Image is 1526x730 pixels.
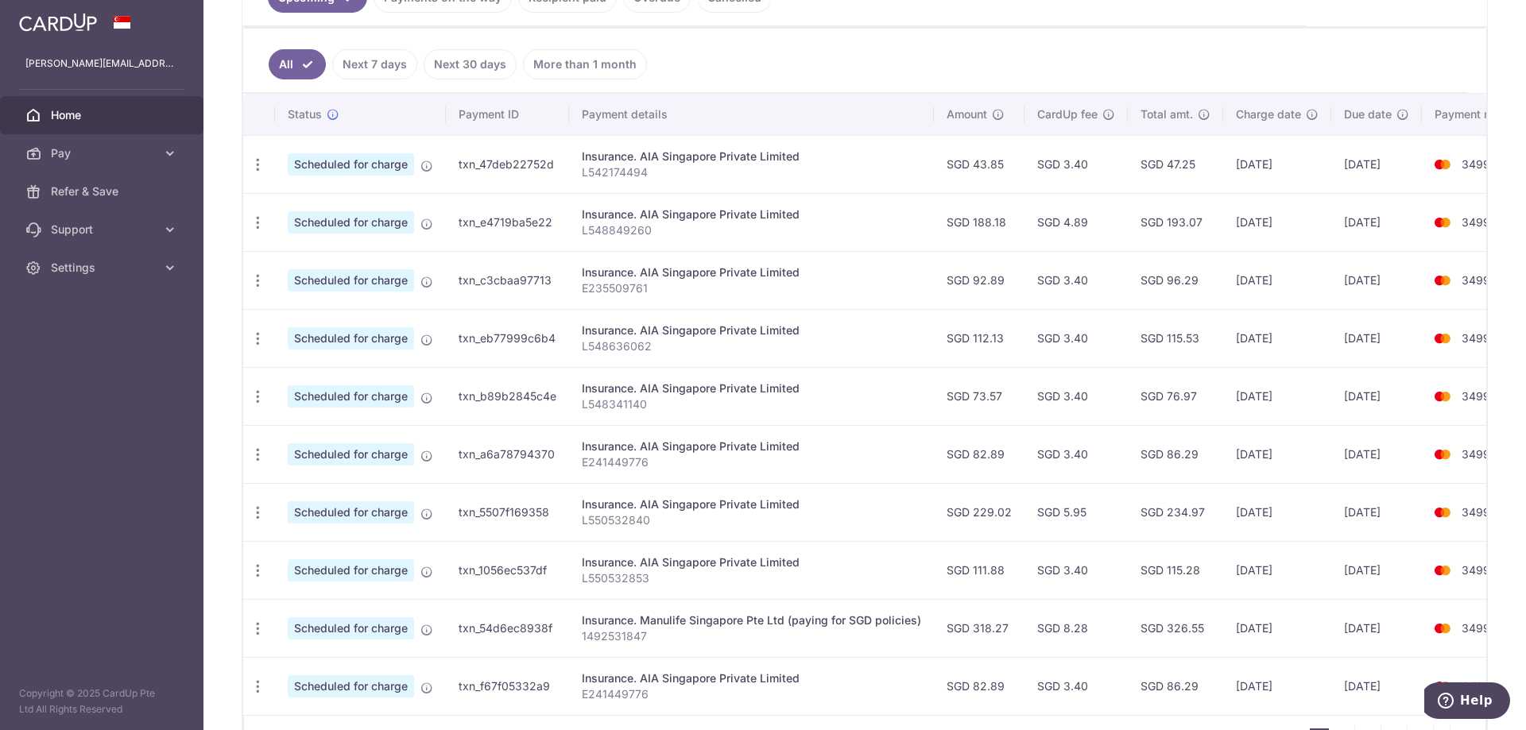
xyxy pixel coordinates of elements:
p: L548341140 [582,396,921,412]
td: txn_c3cbaa97713 [446,251,569,309]
div: Insurance. AIA Singapore Private Limited [582,438,921,454]
img: Bank Card [1427,213,1458,232]
span: Amount [947,106,987,122]
a: Next 30 days [424,49,517,79]
td: SGD 3.40 [1024,657,1128,715]
div: Insurance. Manulife Singapore Pte Ltd (paying for SGD policies) [582,612,921,628]
div: Insurance. AIA Singapore Private Limited [582,554,921,570]
td: SGD 326.55 [1128,599,1223,657]
td: [DATE] [1223,425,1331,483]
td: SGD 234.97 [1128,483,1223,541]
a: Next 7 days [332,49,417,79]
span: Total amt. [1141,106,1193,122]
img: Bank Card [1427,503,1458,522]
td: [DATE] [1331,251,1422,309]
img: Bank Card [1427,445,1458,464]
div: Insurance. AIA Singapore Private Limited [582,496,921,512]
img: Bank Card [1427,155,1458,174]
td: SGD 96.29 [1128,251,1223,309]
p: L548849260 [582,222,921,238]
td: SGD 92.89 [934,251,1024,309]
td: [DATE] [1223,367,1331,425]
td: txn_eb77999c6b4 [446,309,569,367]
span: 3499 [1462,505,1490,519]
span: 3499 [1462,563,1490,577]
img: Bank Card [1427,561,1458,580]
td: SGD 86.29 [1128,657,1223,715]
span: Charge date [1236,106,1301,122]
td: [DATE] [1331,657,1422,715]
td: [DATE] [1223,657,1331,715]
td: SGD 3.40 [1024,425,1128,483]
td: txn_a6a78794370 [446,425,569,483]
td: [DATE] [1331,483,1422,541]
td: SGD 3.40 [1024,251,1128,309]
td: [DATE] [1331,135,1422,193]
div: Insurance. AIA Singapore Private Limited [582,149,921,164]
td: SGD 115.53 [1128,309,1223,367]
a: More than 1 month [523,49,647,79]
td: txn_54d6ec8938f [446,599,569,657]
td: [DATE] [1223,483,1331,541]
p: L550532840 [582,512,921,528]
p: [PERSON_NAME][EMAIL_ADDRESS][DOMAIN_NAME] [25,56,178,71]
td: SGD 82.89 [934,425,1024,483]
td: SGD 8.28 [1024,599,1128,657]
td: [DATE] [1331,367,1422,425]
span: 3499 [1462,621,1490,635]
a: All [269,49,326,79]
p: L548636062 [582,338,921,354]
td: SGD 193.07 [1128,193,1223,251]
span: Scheduled for charge [288,617,414,639]
td: SGD 86.29 [1128,425,1223,483]
td: [DATE] [1331,193,1422,251]
span: Scheduled for charge [288,443,414,465]
p: 1492531847 [582,628,921,644]
td: SGD 73.57 [934,367,1024,425]
th: Payment ID [446,94,569,135]
span: Settings [51,260,156,276]
p: E241449776 [582,686,921,702]
span: Home [51,107,156,123]
td: [DATE] [1223,135,1331,193]
td: SGD 76.97 [1128,367,1223,425]
td: [DATE] [1331,541,1422,599]
span: 3499 [1462,389,1490,403]
td: [DATE] [1223,309,1331,367]
td: [DATE] [1223,193,1331,251]
td: SGD 3.40 [1024,541,1128,599]
td: SGD 82.89 [934,657,1024,715]
span: 3499 [1462,447,1490,461]
iframe: Opens a widget where you can find more information [1424,682,1510,722]
span: 3499 [1462,215,1490,229]
span: Scheduled for charge [288,501,414,523]
span: 3499 [1462,157,1490,171]
th: Payment details [569,94,934,135]
td: txn_47deb22752d [446,135,569,193]
span: Due date [1344,106,1392,122]
td: [DATE] [1223,541,1331,599]
div: Insurance. AIA Singapore Private Limited [582,207,921,222]
img: Bank Card [1427,329,1458,348]
td: SGD 112.13 [934,309,1024,367]
td: [DATE] [1331,425,1422,483]
img: Bank Card [1427,387,1458,406]
span: Refer & Save [51,183,156,199]
td: txn_e4719ba5e22 [446,193,569,251]
span: CardUp fee [1037,106,1098,122]
td: SGD 115.28 [1128,541,1223,599]
span: Scheduled for charge [288,327,414,350]
span: Scheduled for charge [288,675,414,697]
span: 3499 [1462,679,1490,693]
td: SGD 188.18 [934,193,1024,251]
td: txn_b89b2845c4e [446,367,569,425]
td: [DATE] [1331,309,1422,367]
div: Insurance. AIA Singapore Private Limited [582,380,921,396]
span: 3499 [1462,273,1490,287]
span: Scheduled for charge [288,269,414,292]
span: Support [51,222,156,238]
td: SGD 3.40 [1024,135,1128,193]
td: SGD 43.85 [934,135,1024,193]
div: Insurance. AIA Singapore Private Limited [582,670,921,686]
